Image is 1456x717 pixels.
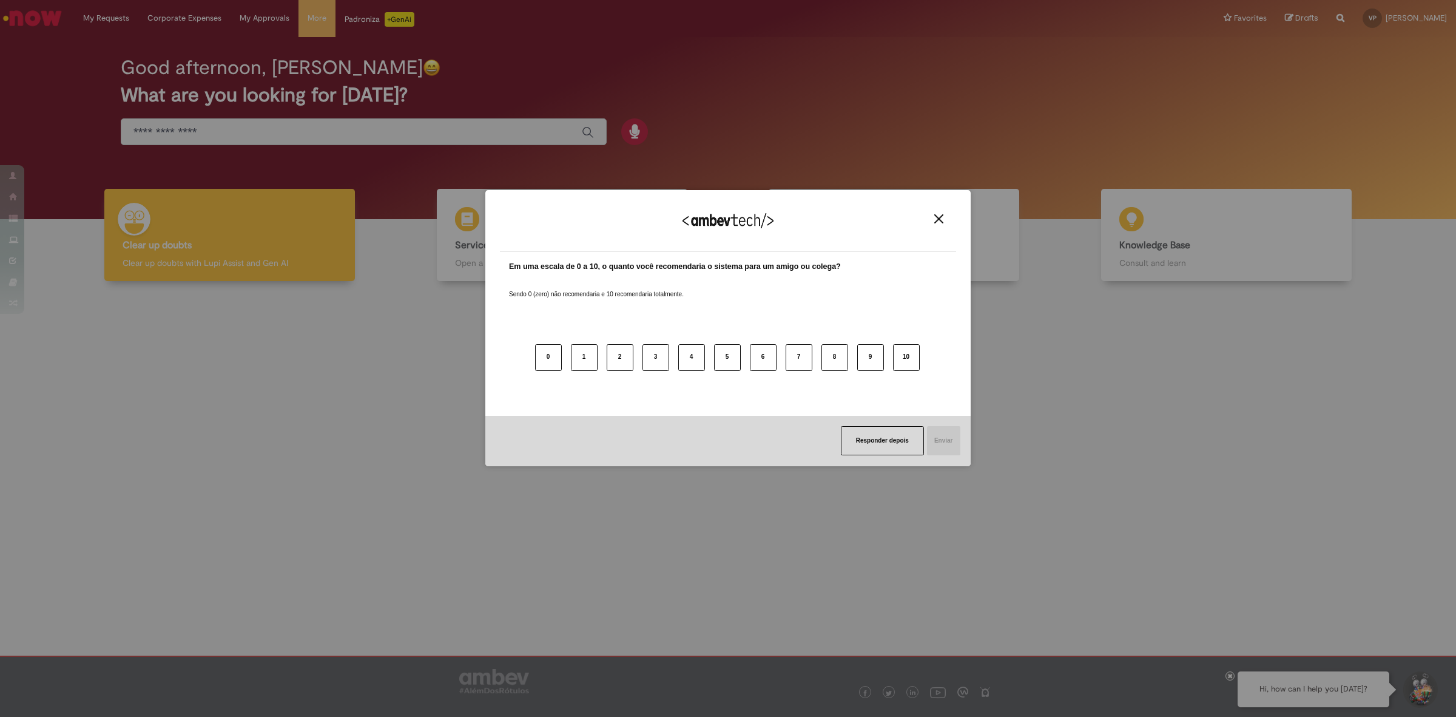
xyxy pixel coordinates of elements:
[642,344,669,371] button: 3
[571,344,598,371] button: 1
[509,261,841,273] label: Em uma escala de 0 a 10, o quanto você recomendaria o sistema para um amigo ou colega?
[857,344,884,371] button: 9
[841,426,924,455] button: Responder depois
[509,276,684,299] label: Sendo 0 (zero) não recomendaria e 10 recomendaria totalmente.
[535,344,562,371] button: 0
[931,214,947,224] button: Close
[714,344,741,371] button: 5
[786,344,812,371] button: 7
[682,213,773,228] img: Logo Ambevtech
[678,344,705,371] button: 4
[893,344,920,371] button: 10
[607,344,633,371] button: 2
[934,214,943,223] img: Close
[750,344,777,371] button: 6
[821,344,848,371] button: 8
